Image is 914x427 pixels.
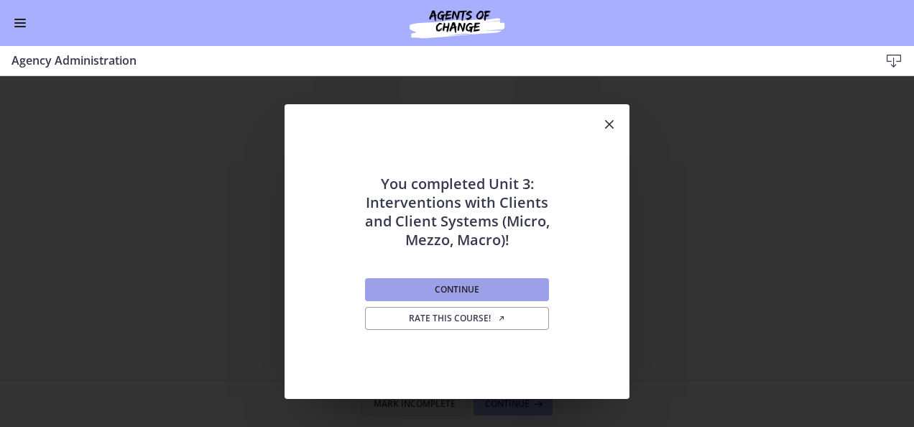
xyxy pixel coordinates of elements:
img: Agents of Change [371,6,543,40]
button: Continue [365,278,549,301]
span: Continue [435,284,479,295]
i: Opens in a new window [497,314,506,323]
button: Close [589,104,629,146]
span: Rate this course! [409,313,506,324]
h3: Agency Administration [11,52,857,69]
button: Enable menu [11,14,29,32]
a: Rate this course! Opens in a new window [365,307,549,330]
h2: You completed Unit 3: Interventions with Clients and Client Systems (Micro, Mezzo, Macro)! [362,146,552,249]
